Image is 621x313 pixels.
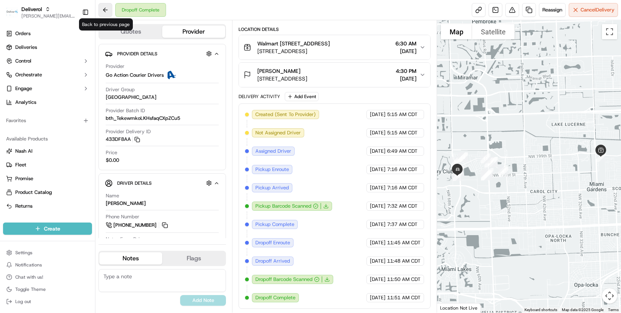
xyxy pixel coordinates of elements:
button: Toggle fullscreen view [602,24,617,39]
span: [STREET_ADDRESS] [257,47,330,55]
span: Not Assigned Driver [255,129,301,136]
span: Engage [15,85,32,92]
span: Nash AI [15,148,32,155]
button: CancelDelivery [569,3,618,17]
div: 2 [495,162,511,178]
span: Assigned Driver [255,148,291,155]
button: Driver Details [105,177,219,189]
span: Log out [15,298,31,305]
button: Provider Details [105,47,219,60]
a: Analytics [3,96,92,108]
span: Name [106,192,119,199]
span: Returns [15,203,32,210]
button: Notes [99,252,162,265]
span: Notes From Driver [106,236,147,243]
a: Deliveries [3,41,92,53]
span: [DATE] [370,166,386,173]
a: [PHONE_NUMBER] [106,221,169,229]
img: Deliverol [6,7,18,18]
button: Keyboard shortcuts [524,307,557,313]
span: Deliverol [21,5,42,13]
div: 3 [495,164,511,180]
button: Returns [3,200,92,212]
span: [DATE] [370,129,386,136]
img: 3776934990710_d1fed792ec724c72f789_72.jpg [16,73,30,87]
span: Pylon [76,189,92,195]
span: Walmart [STREET_ADDRESS] [257,40,330,47]
span: Reassign [542,6,562,13]
button: Dropoff Barcode Scanned [255,276,319,283]
span: Dropoff Enroute [255,239,290,246]
span: Provider Batch ID [106,107,145,114]
button: Notifications [3,260,92,270]
img: Jeff Sasse [8,132,20,144]
span: Orders [15,30,31,37]
div: 10 [481,165,497,181]
button: [PERSON_NAME][EMAIL_ADDRESS][PERSON_NAME][DOMAIN_NAME] [21,13,76,19]
img: 1736555255976-a54dd68f-1ca7-489b-9aae-adbdc363a1c4 [15,139,21,145]
span: Driver Details [117,180,152,186]
button: Product Catalog [3,186,92,198]
button: Provider [162,26,225,38]
a: Promise [6,175,89,182]
div: 12 [448,154,464,170]
span: 7:16 AM CDT [387,166,418,173]
div: [PERSON_NAME] [106,200,146,207]
a: 📗Knowledge Base [5,168,61,181]
span: Pickup Arrived [255,184,289,191]
span: Pickup Complete [255,221,294,228]
span: Chat with us! [15,274,43,280]
img: Chris Sexton [8,111,20,123]
span: 7:37 AM CDT [387,221,418,228]
div: 17 [448,161,467,179]
span: 6:30 AM [395,40,416,47]
span: [GEOGRAPHIC_DATA] [106,94,156,101]
span: Analytics [15,99,36,106]
a: Fleet [6,161,89,168]
span: 11:45 AM CDT [387,239,421,246]
span: Control [15,58,31,65]
span: [PERSON_NAME] [24,139,62,145]
a: Powered byPylon [54,189,92,195]
span: [DATE] [395,47,416,55]
span: Driver Group [106,86,135,93]
span: • [63,139,66,145]
span: [DATE] [370,294,386,301]
button: Add Event [285,92,319,101]
span: [DATE] [370,148,386,155]
span: [PERSON_NAME] [257,67,300,75]
button: Toggle Theme [3,284,92,295]
button: Reassign [539,3,566,17]
span: 7:32 AM CDT [387,203,418,210]
span: 8:12 AM [68,118,86,124]
input: Got a question? Start typing here... [20,49,137,57]
span: Promise [15,175,33,182]
span: Product Catalog [15,189,52,196]
span: Provider [106,63,124,70]
div: 📗 [8,171,14,177]
span: Phone Number [106,213,139,220]
a: Open this area in Google Maps (opens a new window) [439,303,464,313]
span: Create [44,225,60,232]
div: Delivery Activity [239,94,280,100]
button: 433DF8AA [106,136,140,143]
span: Provider Details [117,51,157,57]
span: Toggle Theme [15,286,46,292]
button: Walmart [STREET_ADDRESS][STREET_ADDRESS]6:30 AM[DATE] [239,35,430,60]
span: Notifications [15,262,42,268]
span: [PERSON_NAME] [24,118,62,124]
span: [DATE] [370,239,386,246]
span: Orchestrate [15,71,42,78]
span: [PHONE_NUMBER] [113,222,156,229]
span: Dropoff Arrived [255,258,290,265]
a: Terms (opens in new tab) [608,308,619,312]
button: [PERSON_NAME][STREET_ADDRESS]4:30 PM[DATE] [239,63,430,87]
button: Log out [3,296,92,307]
button: Promise [3,173,92,185]
div: 14 [455,149,471,165]
button: Map camera controls [602,288,617,303]
button: Fleet [3,159,92,171]
span: Provider Delivery ID [106,128,151,135]
span: Settings [15,250,32,256]
a: Product Catalog [6,189,89,196]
